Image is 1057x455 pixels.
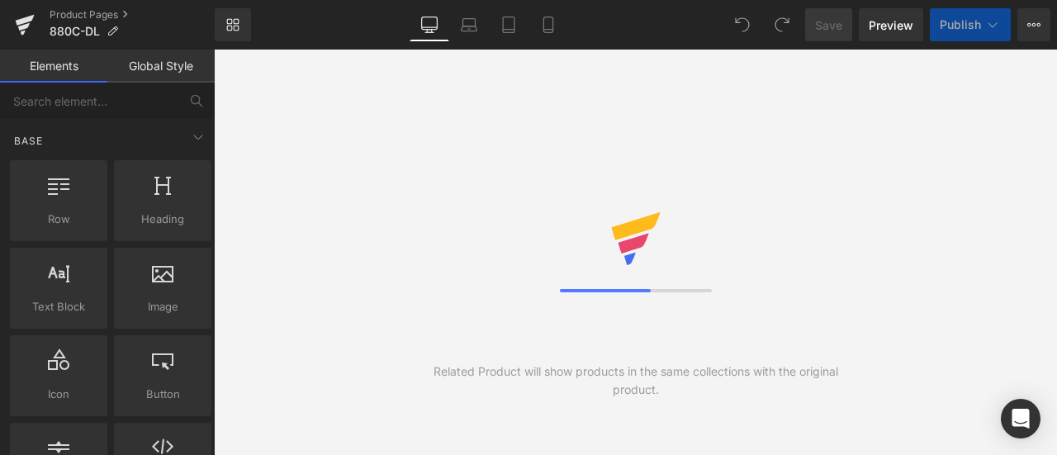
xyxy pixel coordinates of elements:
[15,211,102,228] span: Row
[1017,8,1050,41] button: More
[930,8,1011,41] button: Publish
[869,17,913,34] span: Preview
[726,8,759,41] button: Undo
[50,8,215,21] a: Product Pages
[410,8,449,41] a: Desktop
[489,8,528,41] a: Tablet
[50,25,100,38] span: 880C-DL
[528,8,568,41] a: Mobile
[815,17,842,34] span: Save
[107,50,215,83] a: Global Style
[424,363,846,399] div: Related Product will show products in the same collections with the original product.
[940,18,981,31] span: Publish
[765,8,799,41] button: Redo
[1001,399,1040,438] div: Open Intercom Messenger
[119,386,206,403] span: Button
[215,8,251,41] a: New Library
[119,298,206,315] span: Image
[12,133,45,149] span: Base
[15,386,102,403] span: Icon
[859,8,923,41] a: Preview
[449,8,489,41] a: Laptop
[119,211,206,228] span: Heading
[15,298,102,315] span: Text Block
